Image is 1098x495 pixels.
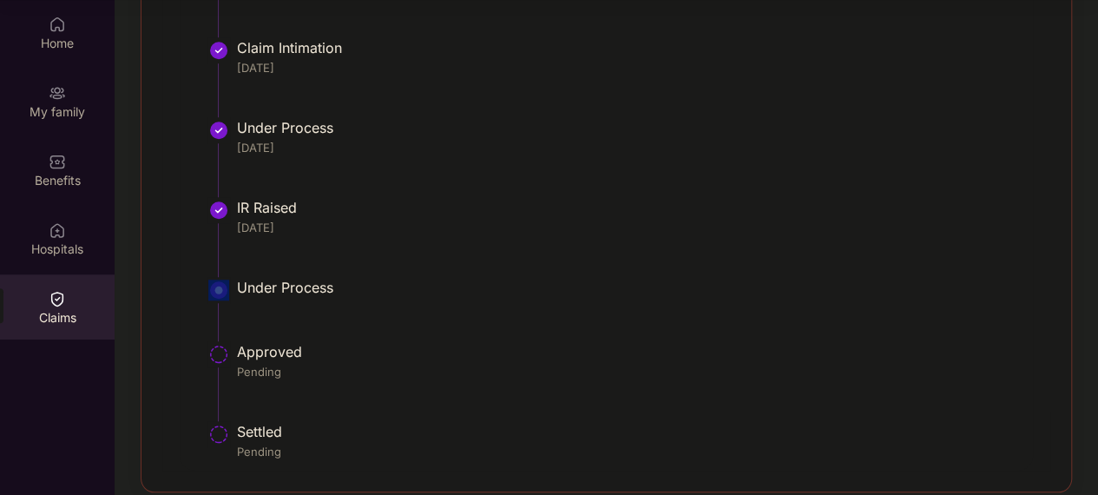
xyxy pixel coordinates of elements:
[49,290,66,307] img: svg+xml;base64,PHN2ZyBpZD0iQ2xhaW0iIHhtbG5zPSJodHRwOi8vd3d3LnczLm9yZy8yMDAwL3N2ZyIgd2lkdGg9IjIwIi...
[237,39,1033,56] div: Claim Intimation
[237,119,1033,136] div: Under Process
[208,200,229,221] img: svg+xml;base64,PHN2ZyBpZD0iU3RlcC1Eb25lLTMyeDMyIiB4bWxucz0iaHR0cDovL3d3dy53My5vcmcvMjAwMC9zdmciIH...
[208,120,229,141] img: svg+xml;base64,PHN2ZyBpZD0iU3RlcC1Eb25lLTMyeDMyIiB4bWxucz0iaHR0cDovL3d3dy53My5vcmcvMjAwMC9zdmciIH...
[49,221,66,239] img: svg+xml;base64,PHN2ZyBpZD0iSG9zcGl0YWxzIiB4bWxucz0iaHR0cDovL3d3dy53My5vcmcvMjAwMC9zdmciIHdpZHRoPS...
[237,279,1033,296] div: Under Process
[237,220,1033,235] div: [DATE]
[49,16,66,33] img: svg+xml;base64,PHN2ZyBpZD0iSG9tZSIgeG1sbnM9Imh0dHA6Ly93d3cudzMub3JnLzIwMDAvc3ZnIiB3aWR0aD0iMjAiIG...
[237,60,1033,76] div: [DATE]
[237,364,1033,379] div: Pending
[49,84,66,102] img: svg+xml;base64,PHN2ZyB3aWR0aD0iMjAiIGhlaWdodD0iMjAiIHZpZXdCb3g9IjAgMCAyMCAyMCIgZmlsbD0ibm9uZSIgeG...
[237,140,1033,155] div: [DATE]
[208,280,229,300] img: svg+xml;base64,PHN2ZyBpZD0iU3RlcC1BY3RpdmUtMzJ4MzIiIHhtbG5zPSJodHRwOi8vd3d3LnczLm9yZy8yMDAwL3N2Zy...
[237,343,1033,360] div: Approved
[237,423,1033,440] div: Settled
[49,153,66,170] img: svg+xml;base64,PHN2ZyBpZD0iQmVuZWZpdHMiIHhtbG5zPSJodHRwOi8vd3d3LnczLm9yZy8yMDAwL3N2ZyIgd2lkdGg9Ij...
[208,40,229,61] img: svg+xml;base64,PHN2ZyBpZD0iU3RlcC1Eb25lLTMyeDMyIiB4bWxucz0iaHR0cDovL3d3dy53My5vcmcvMjAwMC9zdmciIH...
[237,199,1033,216] div: IR Raised
[208,344,229,365] img: svg+xml;base64,PHN2ZyBpZD0iU3RlcC1QZW5kaW5nLTMyeDMyIiB4bWxucz0iaHR0cDovL3d3dy53My5vcmcvMjAwMC9zdm...
[237,444,1033,459] div: Pending
[208,424,229,445] img: svg+xml;base64,PHN2ZyBpZD0iU3RlcC1QZW5kaW5nLTMyeDMyIiB4bWxucz0iaHR0cDovL3d3dy53My5vcmcvMjAwMC9zdm...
